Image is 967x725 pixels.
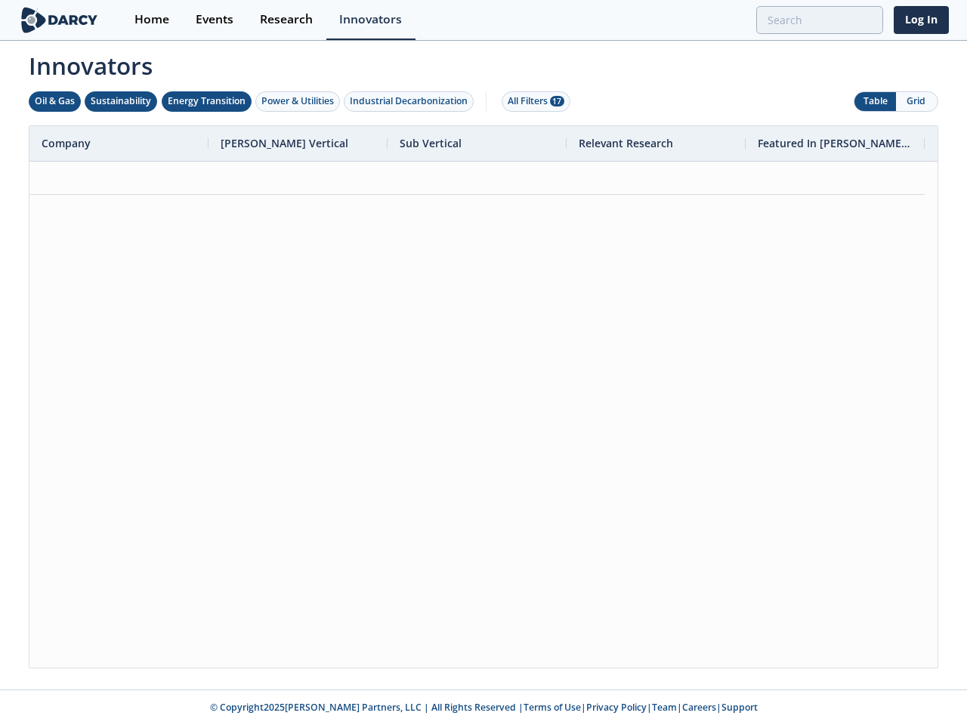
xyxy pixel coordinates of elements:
[21,701,946,714] p: © Copyright 2025 [PERSON_NAME] Partners, LLC | All Rights Reserved | | | | |
[35,94,75,108] div: Oil & Gas
[162,91,252,112] button: Energy Transition
[508,94,564,108] div: All Filters
[221,136,348,150] span: [PERSON_NAME] Vertical
[350,94,468,108] div: Industrial Decarbonization
[756,6,883,34] input: Advanced Search
[400,136,462,150] span: Sub Vertical
[682,701,716,714] a: Careers
[524,701,581,714] a: Terms of Use
[894,6,949,34] a: Log In
[550,96,564,106] span: 17
[260,14,313,26] div: Research
[18,7,100,33] img: logo-wide.svg
[85,91,157,112] button: Sustainability
[255,91,340,112] button: Power & Utilities
[91,94,151,108] div: Sustainability
[652,701,677,714] a: Team
[854,92,896,111] button: Table
[168,94,246,108] div: Energy Transition
[721,701,758,714] a: Support
[344,91,474,112] button: Industrial Decarbonization
[18,42,949,83] span: Innovators
[579,136,673,150] span: Relevant Research
[502,91,570,112] button: All Filters 17
[339,14,402,26] div: Innovators
[134,14,169,26] div: Home
[196,14,233,26] div: Events
[758,136,913,150] span: Featured In [PERSON_NAME] Live
[261,94,334,108] div: Power & Utilities
[42,136,91,150] span: Company
[29,91,81,112] button: Oil & Gas
[586,701,647,714] a: Privacy Policy
[896,92,938,111] button: Grid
